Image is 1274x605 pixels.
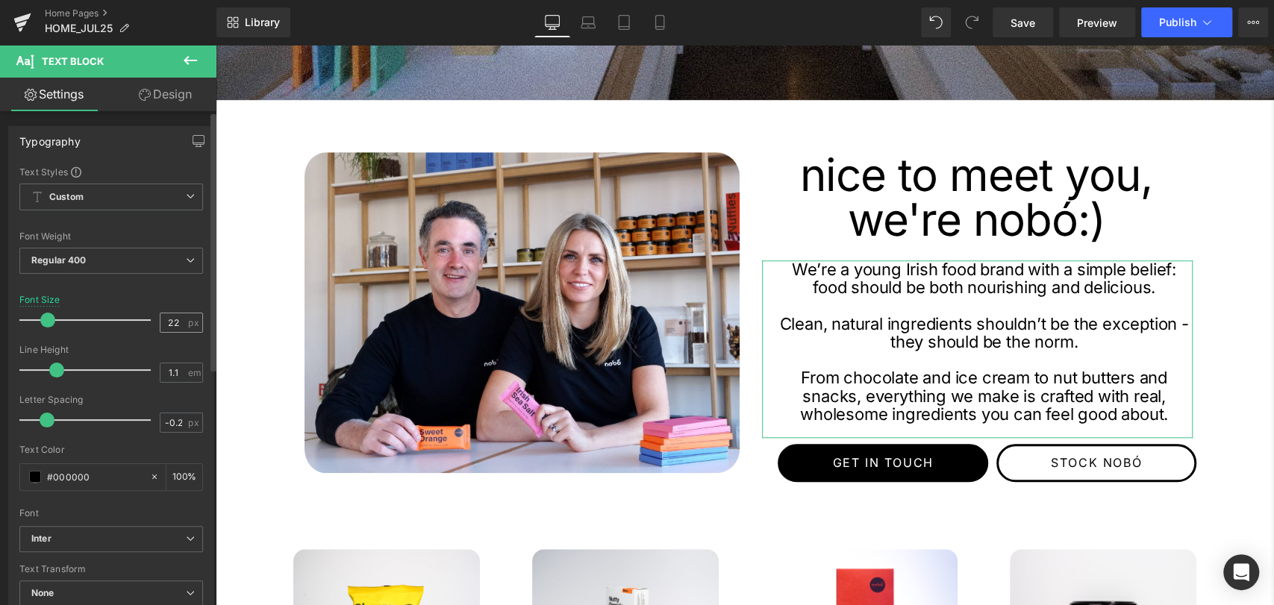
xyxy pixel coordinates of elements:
[19,508,203,518] div: Font
[606,7,642,37] a: Tablet
[19,166,203,178] div: Text Styles
[45,22,113,34] span: HOME_JUL25
[166,464,202,490] div: %
[1238,7,1268,37] button: More
[616,407,717,429] span: GET IN TOUCH
[188,318,201,327] span: px
[31,254,87,266] b: Regular 400
[42,55,104,67] span: Text Block
[544,107,977,197] h1: nice to meet you, we're nobó
[19,127,81,148] div: Typography
[570,7,606,37] a: Laptop
[19,564,203,574] div: Text Transform
[560,216,977,251] p: We’re a young Irish food brand with a simple belief: food should be both nourishing and delicious.
[19,445,203,455] div: Text Color
[19,295,60,305] div: Font Size
[1223,554,1259,590] div: Open Intercom Messenger
[921,7,951,37] button: Undo
[560,270,977,306] p: Clean, natural ingredients shouldn’t be the exception - they should be the norm.
[835,407,926,429] span: STOCK NOBÓ
[31,587,54,598] b: None
[188,368,201,377] span: em
[642,7,678,37] a: Mobile
[49,191,84,204] b: Custom
[31,533,51,545] i: Inter
[111,78,219,111] a: Design
[1159,16,1196,28] span: Publish
[1077,15,1117,31] span: Preview
[19,231,203,242] div: Font Weight
[216,7,290,37] a: New Library
[781,399,981,437] a: STOCK NOBÓ
[245,16,280,29] span: Library
[19,345,203,355] div: Line Height
[562,399,772,437] a: GET IN TOUCH
[19,395,203,405] div: Letter Spacing
[560,324,977,378] p: From chocolate and ice cream to nut butters and snacks, everything we make is crafted with real, ...
[45,7,216,19] a: Home Pages
[534,7,570,37] a: Desktop
[862,148,890,201] span: :)
[188,418,201,427] span: px
[1059,7,1135,37] a: Preview
[47,468,143,485] input: Color
[1011,15,1035,31] span: Save
[957,7,987,37] button: Redo
[1141,7,1232,37] button: Publish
